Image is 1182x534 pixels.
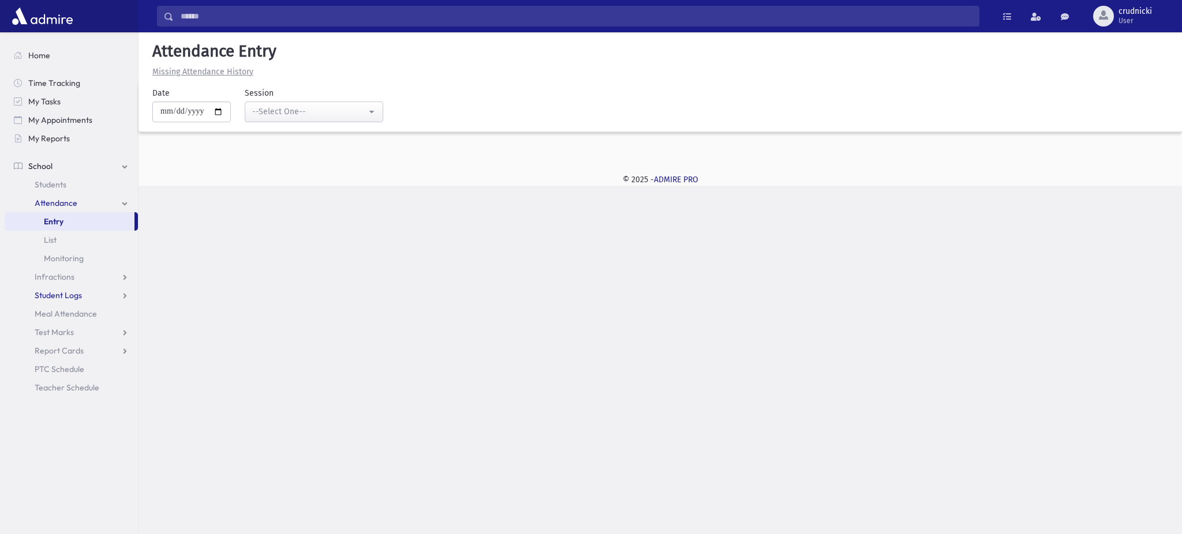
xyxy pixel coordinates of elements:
a: My Appointments [5,111,138,129]
img: AdmirePro [9,5,76,28]
label: Date [152,87,170,99]
a: School [5,157,138,175]
a: Monitoring [5,249,138,268]
span: Monitoring [44,253,84,264]
span: Time Tracking [28,78,80,88]
label: Session [245,87,274,99]
span: My Tasks [28,96,61,107]
span: Attendance [35,198,77,208]
span: Entry [44,216,63,227]
a: Time Tracking [5,74,138,92]
button: --Select One-- [245,101,383,122]
h5: Attendance Entry [148,42,1173,61]
span: Test Marks [35,327,74,337]
span: Meal Attendance [35,309,97,319]
a: Report Cards [5,341,138,360]
a: Students [5,175,138,194]
a: Teacher Schedule [5,378,138,397]
a: Test Marks [5,323,138,341]
a: Attendance [5,194,138,212]
span: My Reports [28,133,70,144]
a: Entry [5,212,134,231]
a: Missing Attendance History [148,67,253,77]
span: User [1119,16,1152,25]
a: Meal Attendance [5,304,138,323]
a: ADMIRE PRO [654,175,698,185]
span: List [44,235,57,245]
a: Student Logs [5,286,138,304]
span: School [28,161,53,171]
input: Search [174,6,979,27]
span: My Appointments [28,115,92,125]
span: crudnicki [1119,7,1152,16]
span: Students [35,179,66,190]
a: My Tasks [5,92,138,111]
span: Home [28,50,50,61]
div: --Select One-- [252,106,366,118]
span: Report Cards [35,345,84,356]
span: PTC Schedule [35,364,84,374]
u: Missing Attendance History [152,67,253,77]
div: © 2025 - [157,174,1164,186]
a: Home [5,46,138,65]
a: PTC Schedule [5,360,138,378]
a: My Reports [5,129,138,148]
span: Student Logs [35,290,82,300]
span: Infractions [35,272,74,282]
a: Infractions [5,268,138,286]
a: List [5,231,138,249]
span: Teacher Schedule [35,382,99,393]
